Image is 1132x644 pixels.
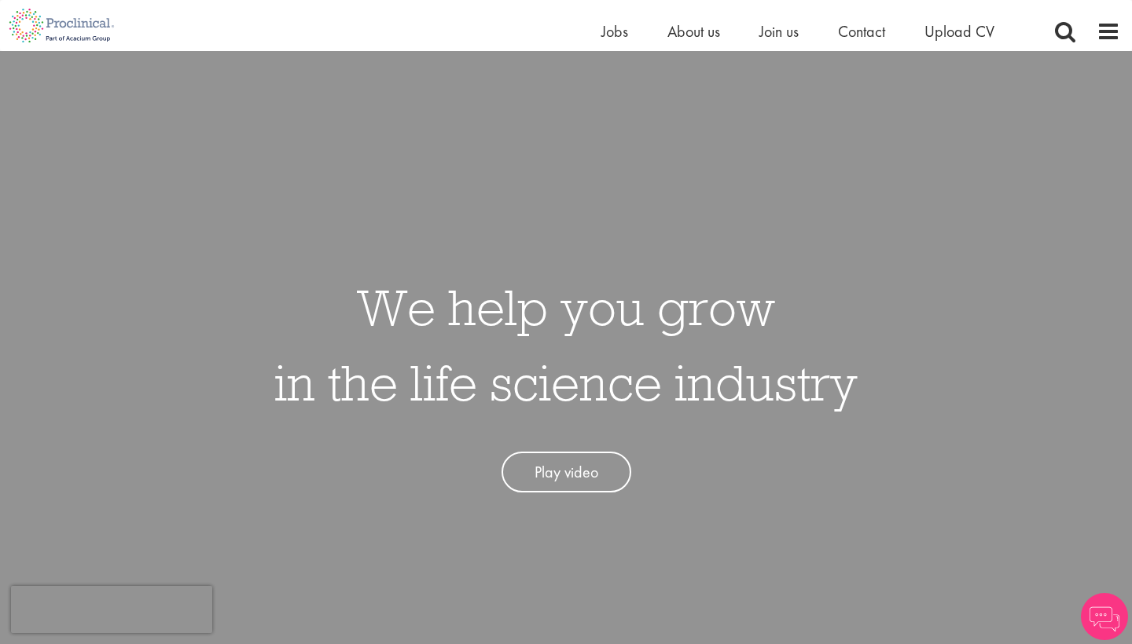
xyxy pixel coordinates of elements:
h1: We help you grow in the life science industry [274,269,858,420]
a: About us [667,21,720,42]
a: Play video [502,452,631,493]
img: Chatbot [1081,593,1128,640]
a: Contact [838,21,885,42]
a: Jobs [601,21,628,42]
a: Upload CV [924,21,994,42]
a: Join us [759,21,799,42]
